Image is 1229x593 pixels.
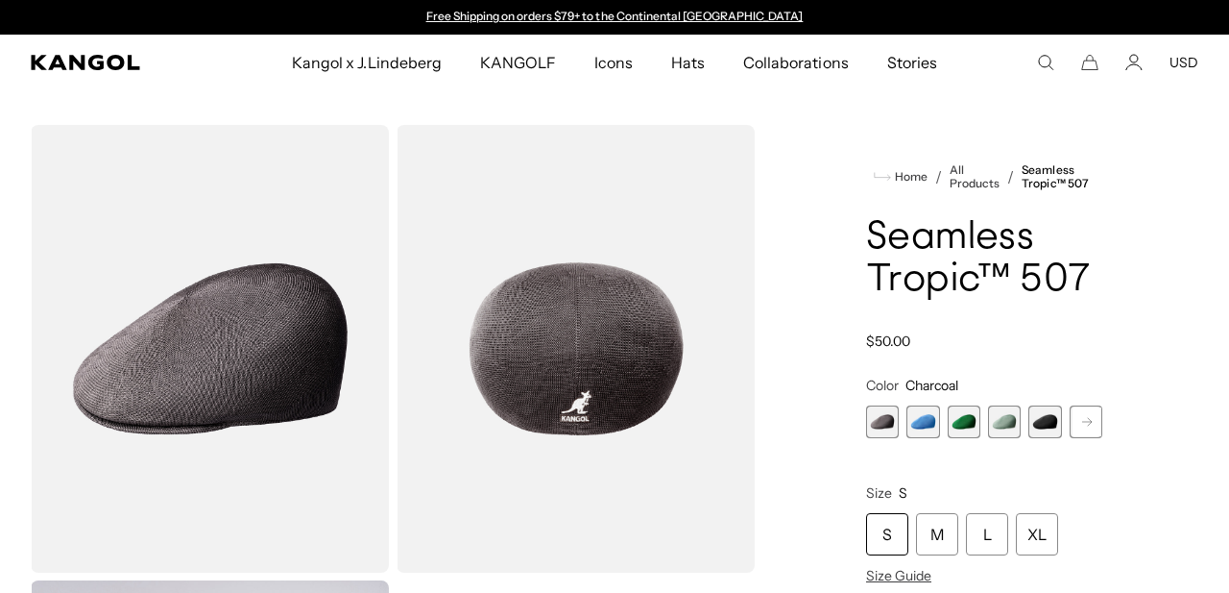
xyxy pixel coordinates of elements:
span: Stories [887,35,937,90]
a: Home [874,168,928,185]
span: Home [891,170,928,184]
span: KANGOLF [480,35,556,90]
a: All Products [950,163,1000,190]
slideshow-component: Announcement bar [417,10,812,25]
span: Collaborations [743,35,848,90]
button: USD [1169,54,1198,71]
nav: breadcrumbs [866,163,1102,190]
label: Charcoal [866,406,899,438]
a: Kangol [31,55,192,70]
span: Kangol x J.Lindeberg [292,35,442,90]
div: M [916,513,958,556]
div: L [966,513,1008,556]
span: Color [866,377,899,394]
span: Charcoal [905,377,958,394]
a: Icons [575,35,652,90]
div: 2 of 12 [906,406,939,438]
a: Stories [868,35,956,90]
div: 4 of 12 [988,406,1021,438]
h1: Seamless Tropic™ 507 [866,217,1102,302]
li: / [928,165,942,188]
div: 3 of 12 [948,406,980,438]
a: Hats [652,35,724,90]
label: Turf Green [948,406,980,438]
button: Cart [1081,54,1098,71]
span: $50.00 [866,333,910,350]
div: 1 of 2 [417,10,812,25]
a: Account [1125,54,1143,71]
label: Black [1028,406,1061,438]
div: Announcement [417,10,812,25]
span: Icons [594,35,633,90]
div: S [866,513,908,556]
img: color-charcoal [397,125,755,573]
div: 5 of 12 [1028,406,1061,438]
a: Seamless Tropic™ 507 [1022,163,1102,190]
span: Hats [671,35,705,90]
img: color-charcoal [31,125,389,573]
li: / [1000,165,1014,188]
a: Collaborations [724,35,867,90]
div: 1 of 12 [866,406,899,438]
span: S [899,484,907,502]
a: Kangol x J.Lindeberg [273,35,461,90]
label: Surf [906,406,939,438]
span: Size [866,484,892,502]
a: Free Shipping on orders $79+ to the Continental [GEOGRAPHIC_DATA] [426,9,804,23]
span: Size Guide [866,567,931,584]
label: Beige [1070,406,1102,438]
div: XL [1016,513,1058,556]
div: 6 of 12 [1070,406,1102,438]
label: SAGE GREEN [988,406,1021,438]
a: KANGOLF [461,35,575,90]
summary: Search here [1037,54,1054,71]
